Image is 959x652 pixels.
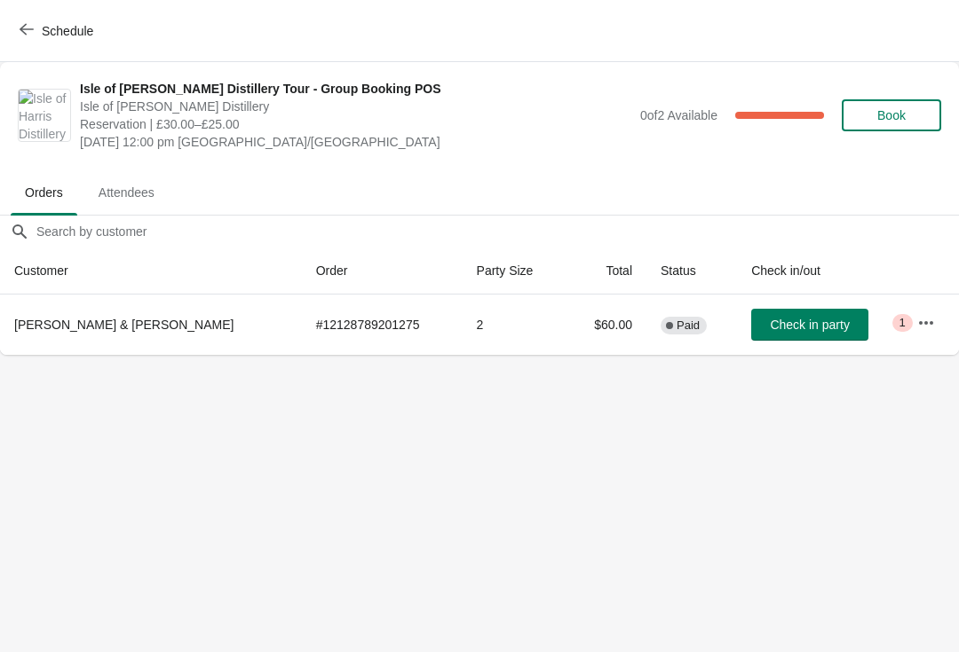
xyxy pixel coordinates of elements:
[36,216,959,247] input: Search by customer
[646,247,737,295] th: Status
[677,318,700,333] span: Paid
[19,90,70,141] img: Isle of Harris Distillery Tour - Group Booking POS
[877,108,906,122] span: Book
[770,318,849,332] span: Check in party
[302,295,463,355] td: # 12128789201275
[80,80,631,98] span: Isle of [PERSON_NAME] Distillery Tour - Group Booking POS
[302,247,463,295] th: Order
[842,99,941,131] button: Book
[463,295,566,355] td: 2
[11,177,77,208] span: Orders
[640,108,717,122] span: 0 of 2 Available
[751,309,868,341] button: Check in party
[14,318,234,332] span: [PERSON_NAME] & [PERSON_NAME]
[900,316,906,330] span: 1
[566,247,646,295] th: Total
[9,15,107,47] button: Schedule
[84,177,169,208] span: Attendees
[80,98,631,115] span: Isle of [PERSON_NAME] Distillery
[80,133,631,151] span: [DATE] 12:00 pm [GEOGRAPHIC_DATA]/[GEOGRAPHIC_DATA]
[463,247,566,295] th: Party Size
[737,247,903,295] th: Check in/out
[566,295,646,355] td: $60.00
[80,115,631,133] span: Reservation | £30.00–£25.00
[42,24,93,38] span: Schedule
